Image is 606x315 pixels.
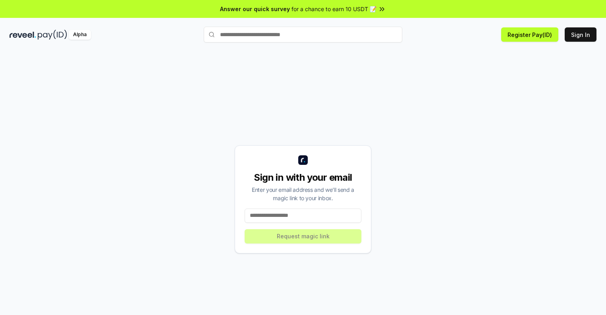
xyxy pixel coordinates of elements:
span: Answer our quick survey [220,5,290,13]
button: Sign In [565,27,596,42]
img: logo_small [298,155,308,165]
div: Sign in with your email [245,171,361,184]
button: Register Pay(ID) [501,27,558,42]
span: for a chance to earn 10 USDT 📝 [291,5,376,13]
div: Enter your email address and we’ll send a magic link to your inbox. [245,186,361,202]
img: reveel_dark [10,30,36,40]
img: pay_id [38,30,67,40]
div: Alpha [69,30,91,40]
